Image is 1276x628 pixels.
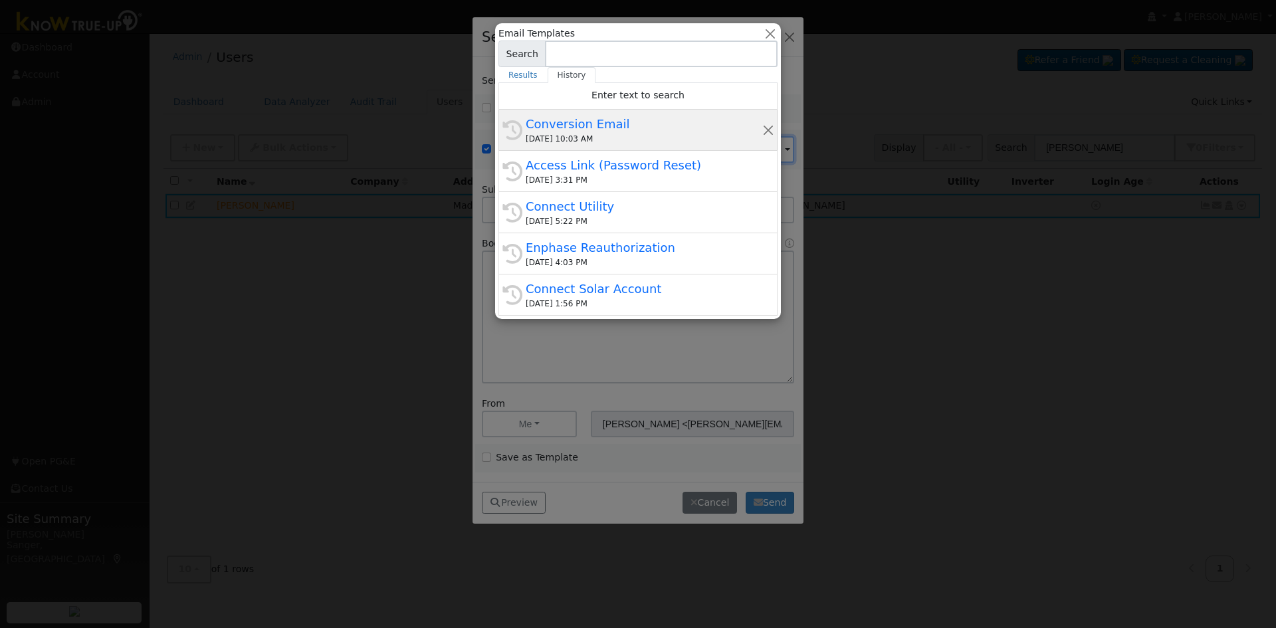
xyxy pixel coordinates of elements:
div: Access Link (Password Reset) [526,156,762,174]
a: Results [498,67,548,83]
div: [DATE] 4:03 PM [526,257,762,268]
span: Email Templates [498,27,575,41]
i: History [502,285,522,305]
i: History [502,203,522,223]
div: [DATE] 10:03 AM [526,133,762,145]
i: History [502,161,522,181]
i: History [502,244,522,264]
div: [DATE] 3:31 PM [526,174,762,186]
a: History [548,67,596,83]
div: Connect Solar Account [526,280,762,298]
span: Search [498,41,546,67]
div: [DATE] 5:22 PM [526,215,762,227]
div: Connect Utility [526,197,762,215]
i: History [502,120,522,140]
div: Enphase Reauthorization [526,239,762,257]
div: Conversion Email [526,115,762,133]
button: Remove this history [762,123,775,137]
span: Enter text to search [591,90,685,100]
div: [DATE] 1:56 PM [526,298,762,310]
